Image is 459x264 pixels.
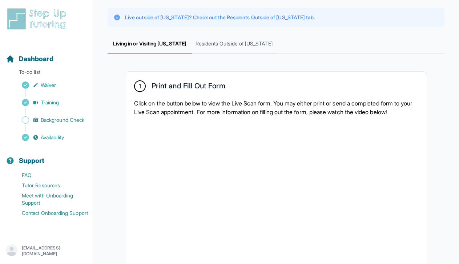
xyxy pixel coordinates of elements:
a: Waiver [6,80,93,90]
button: Dashboard [3,42,90,67]
button: Support [3,144,90,169]
a: Contact Onboarding Support [6,208,93,218]
a: FAQ [6,170,93,180]
span: Background Check [41,116,84,124]
span: Support [19,156,45,166]
a: Availability [6,132,93,143]
p: [EMAIL_ADDRESS][DOMAIN_NAME] [22,245,87,257]
p: Click on the button below to view the Live Scan form. You may either print or send a completed fo... [134,99,418,116]
span: Availability [41,134,64,141]
a: Training [6,97,93,108]
span: Waiver [41,81,56,89]
p: To-do list [3,68,90,79]
a: Meet with Onboarding Support [6,191,93,208]
a: Tutor Resources [6,180,93,191]
span: 1 [139,82,141,91]
p: Live outside of [US_STATE]? Check out the Residents Outside of [US_STATE] tab. [125,14,315,21]
nav: Tabs [108,34,444,54]
button: [EMAIL_ADDRESS][DOMAIN_NAME] [6,244,87,257]
span: Training [41,99,59,106]
span: Living in or Visiting [US_STATE] [108,34,192,54]
h2: Print and Fill Out Form [152,81,225,93]
img: logo [6,7,71,31]
span: Residents Outside of [US_STATE] [192,34,276,54]
span: Dashboard [19,54,53,64]
a: Background Check [6,115,93,125]
a: Dashboard [6,54,53,64]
